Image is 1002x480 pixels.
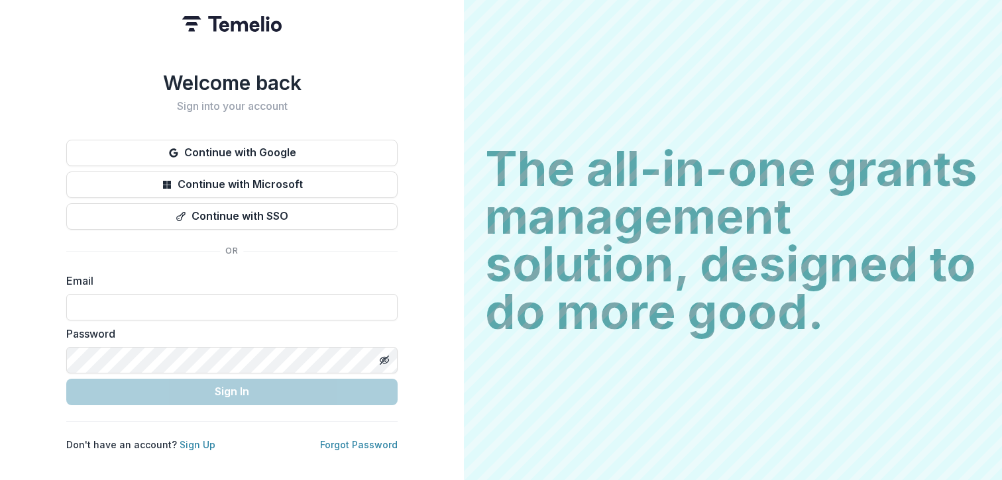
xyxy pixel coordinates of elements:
[66,273,390,289] label: Email
[66,171,398,198] button: Continue with Microsoft
[66,100,398,113] h2: Sign into your account
[66,203,398,230] button: Continue with SSO
[182,16,282,32] img: Temelio
[320,439,398,450] a: Forgot Password
[374,350,395,371] button: Toggle password visibility
[66,326,390,342] label: Password
[180,439,215,450] a: Sign Up
[66,438,215,452] p: Don't have an account?
[66,379,398,405] button: Sign In
[66,71,398,95] h1: Welcome back
[66,140,398,166] button: Continue with Google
